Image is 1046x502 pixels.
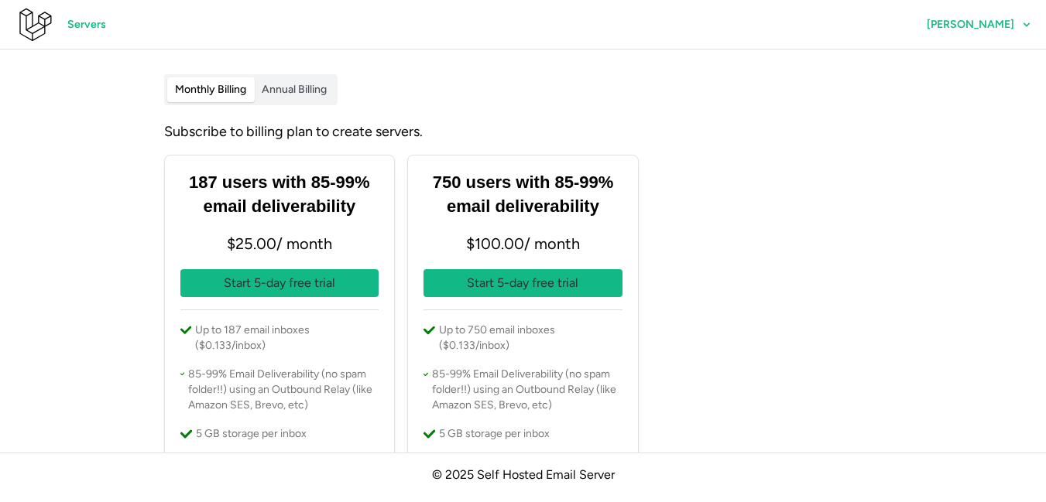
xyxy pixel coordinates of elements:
p: Up to 750 email inboxes ($0.133/inbox) [439,323,622,354]
h3: 750 users with 85-99% email deliverability [424,171,622,219]
h3: 187 users with 85-99% email deliverability [180,171,379,219]
div: Subscribe to billing plan to create servers. [164,121,883,143]
span: Monthly Billing [175,83,246,96]
p: $ 100.00 / month [424,231,622,257]
p: 85-99% Email Deliverability (no spam folder!!) using an Outbound Relay (like Amazon SES, Brevo, etc) [188,367,379,414]
button: Start 5-day free trial [180,269,379,297]
span: Annual Billing [262,83,327,96]
span: [PERSON_NAME] [927,19,1014,30]
p: $ 25.00 / month [180,231,379,257]
button: [PERSON_NAME] [912,11,1046,39]
a: Servers [53,11,121,39]
p: Up to 187 email inboxes ($0.133/inbox) [195,323,379,354]
p: 5 GB storage per inbox [439,426,550,442]
p: 85-99% Email Deliverability (no spam folder!!) using an Outbound Relay (like Amazon SES, Brevo, etc) [432,367,622,414]
span: Servers [67,12,106,38]
p: 5 GB storage per inbox [196,426,307,442]
p: Start 5-day free trial [224,274,335,293]
p: Start 5-day free trial [467,274,578,293]
button: Start 5-day free trial [424,269,622,297]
